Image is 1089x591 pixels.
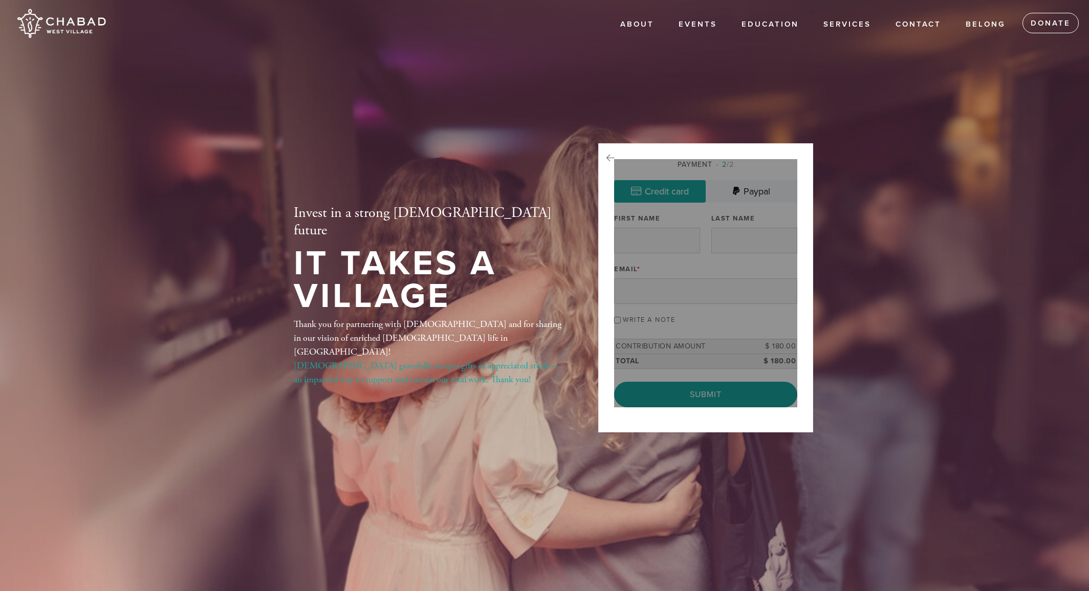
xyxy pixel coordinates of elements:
a: [DEMOGRAPHIC_DATA] gratefully accepts gifts of appreciated stock—an impactful way to support and ... [294,360,558,385]
h2: Invest in a strong [DEMOGRAPHIC_DATA] future [294,205,565,239]
a: Donate [1022,13,1079,33]
a: Contact [888,15,949,34]
a: Belong [958,15,1013,34]
a: EDUCATION [734,15,807,34]
div: Thank you for partnering with [DEMOGRAPHIC_DATA] and for sharing in our vision of enriched [DEMOG... [294,317,565,386]
h1: It Takes a Village [294,247,565,313]
img: Chabad%20West%20Village.png [15,5,107,42]
a: About [613,15,662,34]
a: Services [816,15,879,34]
a: Events [671,15,725,34]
